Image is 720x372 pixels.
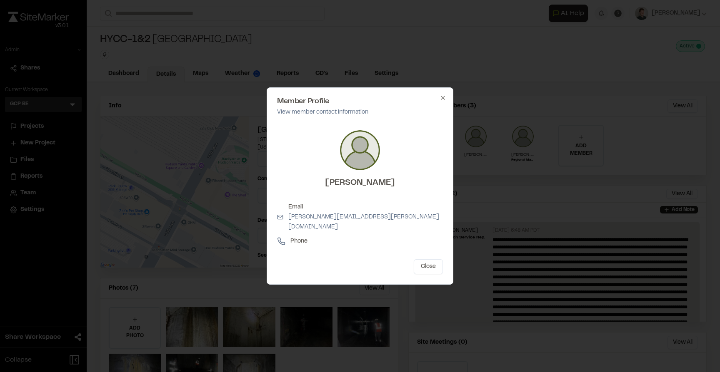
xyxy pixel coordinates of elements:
h2: Member Profile [277,98,443,105]
h3: [PERSON_NAME] [325,177,395,189]
button: Close [414,259,443,274]
p: View member contact information [277,108,443,117]
a: [PERSON_NAME][EMAIL_ADDRESS][PERSON_NAME][DOMAIN_NAME] [288,215,439,230]
img: Kelley Panariello [340,130,380,170]
p: Email [288,203,443,212]
p: Phone [290,237,307,246]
